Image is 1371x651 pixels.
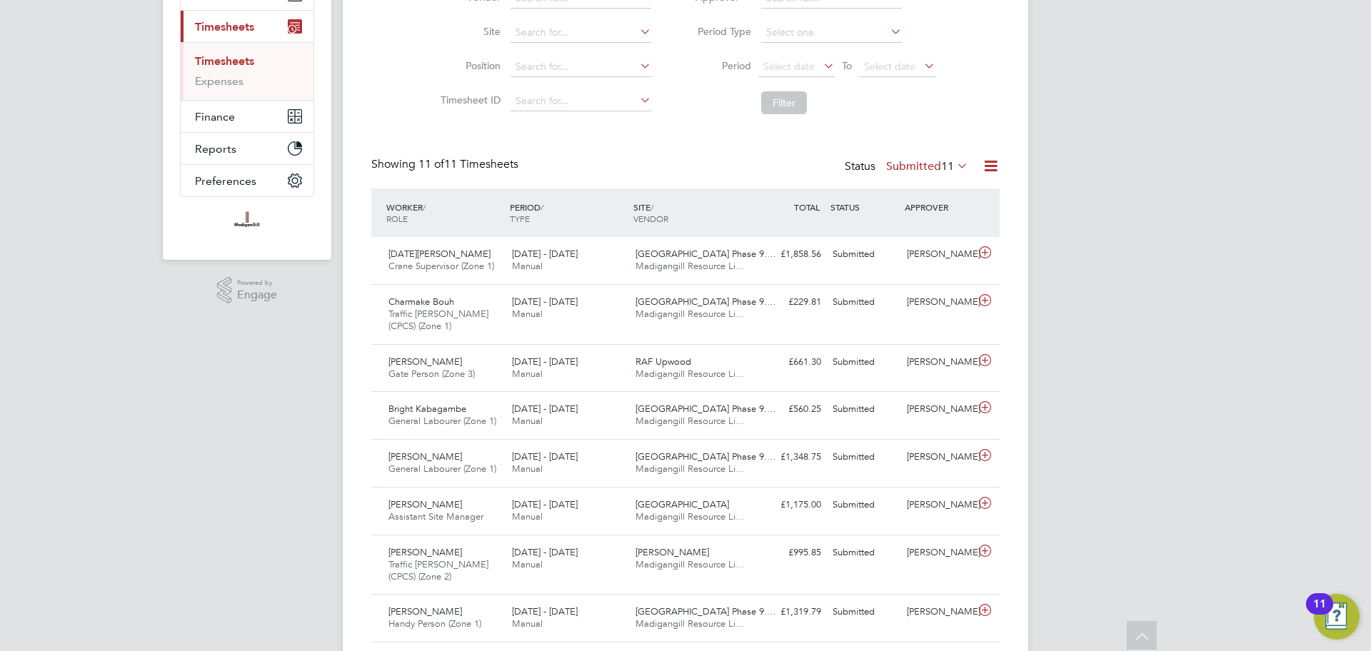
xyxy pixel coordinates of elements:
[636,463,745,475] span: Madigangill Resource Li…
[388,450,462,463] span: [PERSON_NAME]
[436,94,501,106] label: Timesheet ID
[512,296,578,308] span: [DATE] - [DATE]
[181,101,313,132] button: Finance
[901,398,975,421] div: [PERSON_NAME]
[181,133,313,164] button: Reports
[511,57,651,77] input: Search for...
[388,463,496,475] span: General Labourer (Zone 1)
[753,398,827,421] div: £560.25
[886,159,968,173] label: Submitted
[901,541,975,565] div: [PERSON_NAME]
[636,296,776,308] span: [GEOGRAPHIC_DATA] Phase 9.…
[636,368,745,380] span: Madigangill Resource Li…
[180,211,314,234] a: Go to home page
[761,91,807,114] button: Filter
[827,194,901,220] div: STATUS
[388,368,475,380] span: Gate Person (Zone 3)
[636,403,776,415] span: [GEOGRAPHIC_DATA] Phase 9.…
[388,617,481,630] span: Handy Person (Zone 1)
[388,248,491,260] span: [DATE][PERSON_NAME]
[753,243,827,266] div: £1,858.56
[753,493,827,517] div: £1,175.00
[1313,604,1326,622] div: 11
[901,445,975,469] div: [PERSON_NAME]
[388,415,496,427] span: General Labourer (Zone 1)
[845,157,971,177] div: Status
[195,174,256,188] span: Preferences
[636,260,745,272] span: Madigangill Resource Li…
[195,74,243,88] a: Expenses
[651,201,653,213] span: /
[195,142,236,156] span: Reports
[512,546,578,558] span: [DATE] - [DATE]
[633,213,668,224] span: VENDOR
[901,194,975,220] div: APPROVER
[511,91,651,111] input: Search for...
[512,403,578,415] span: [DATE] - [DATE]
[763,60,815,73] span: Select date
[827,350,901,374] div: Submitted
[827,600,901,624] div: Submitted
[181,42,313,100] div: Timesheets
[512,415,543,427] span: Manual
[388,260,494,272] span: Crane Supervisor (Zone 1)
[636,558,745,570] span: Madigangill Resource Li…
[636,248,776,260] span: [GEOGRAPHIC_DATA] Phase 9.…
[510,213,530,224] span: TYPE
[512,617,543,630] span: Manual
[181,165,313,196] button: Preferences
[181,11,313,42] button: Timesheets
[636,510,745,523] span: Madigangill Resource Li…
[388,403,466,415] span: Bright Kabagambe
[794,201,820,213] span: TOTAL
[864,60,915,73] span: Select date
[512,368,543,380] span: Manual
[636,415,745,427] span: Madigangill Resource Li…
[195,54,254,68] a: Timesheets
[423,201,426,213] span: /
[512,558,543,570] span: Manual
[217,277,278,304] a: Powered byEngage
[630,194,753,231] div: SITE
[386,213,408,224] span: ROLE
[388,355,462,368] span: [PERSON_NAME]
[512,260,543,272] span: Manual
[827,541,901,565] div: Submitted
[838,56,856,75] span: To
[512,355,578,368] span: [DATE] - [DATE]
[827,291,901,314] div: Submitted
[512,450,578,463] span: [DATE] - [DATE]
[687,25,751,38] label: Period Type
[636,450,776,463] span: [GEOGRAPHIC_DATA] Phase 9.…
[195,20,254,34] span: Timesheets
[827,445,901,469] div: Submitted
[636,498,729,510] span: [GEOGRAPHIC_DATA]
[753,291,827,314] div: £229.81
[753,541,827,565] div: £995.85
[636,355,691,368] span: RAF Upwood
[541,201,543,213] span: /
[827,398,901,421] div: Submitted
[687,59,751,72] label: Period
[231,211,263,234] img: madigangill-logo-retina.png
[388,498,462,510] span: [PERSON_NAME]
[388,296,454,308] span: Charmake Bouh
[436,25,501,38] label: Site
[753,445,827,469] div: £1,348.75
[512,308,543,320] span: Manual
[388,546,462,558] span: [PERSON_NAME]
[512,463,543,475] span: Manual
[753,600,827,624] div: £1,319.79
[383,194,506,231] div: WORKER
[636,546,709,558] span: [PERSON_NAME]
[827,243,901,266] div: Submitted
[371,157,521,172] div: Showing
[388,558,488,582] span: Traffic [PERSON_NAME] (CPCS) (Zone 2)
[753,350,827,374] div: £661.30
[511,23,651,43] input: Search for...
[941,159,954,173] span: 11
[512,498,578,510] span: [DATE] - [DATE]
[388,510,483,523] span: Assistant Site Manager
[901,243,975,266] div: [PERSON_NAME]
[237,289,277,301] span: Engage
